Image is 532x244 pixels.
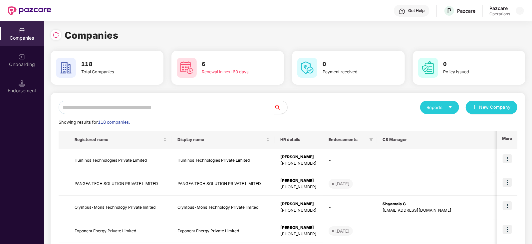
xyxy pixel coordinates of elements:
div: Reports [427,104,452,111]
img: New Pazcare Logo [8,6,51,15]
th: Registered name [69,131,172,149]
div: Total Companies [81,69,138,75]
div: [PERSON_NAME] [280,201,318,207]
h3: 0 [443,60,501,69]
div: Operations [489,11,510,17]
img: svg+xml;base64,PHN2ZyBpZD0iRHJvcGRvd24tMzJ4MzIiIHhtbG5zPSJodHRwOi8vd3d3LnczLm9yZy8yMDAwL3N2ZyIgd2... [517,8,523,13]
span: plus [472,105,477,110]
td: Olympus-Mons Technology Private limited [172,196,275,219]
div: Policy issued [443,69,501,75]
div: Shyamala C [383,201,517,207]
h3: 118 [81,60,138,69]
span: P [447,7,451,15]
td: - [323,149,377,172]
span: Display name [177,137,265,142]
img: svg+xml;base64,PHN2ZyBpZD0iQ29tcGFuaWVzIiB4bWxucz0iaHR0cDovL3d3dy53My5vcmcvMjAwMC9zdmciIHdpZHRoPS... [19,27,25,34]
div: [PHONE_NUMBER] [280,160,318,167]
div: Pazcare [489,5,510,11]
th: More [497,131,517,149]
span: filter [368,136,375,144]
td: Exponent Energy Private Limited [172,219,275,243]
span: Showing results for [59,120,130,125]
img: svg+xml;base64,PHN2ZyB3aWR0aD0iMjAiIGhlaWdodD0iMjAiIHZpZXdCb3g9IjAgMCAyMCAyMCIgZmlsbD0ibm9uZSIgeG... [19,54,25,60]
th: HR details [275,131,323,149]
td: Exponent Energy Private Limited [69,219,172,243]
img: svg+xml;base64,PHN2ZyB4bWxucz0iaHR0cDovL3d3dy53My5vcmcvMjAwMC9zdmciIHdpZHRoPSI2MCIgaGVpZ2h0PSI2MC... [177,58,197,78]
img: svg+xml;base64,PHN2ZyB4bWxucz0iaHR0cDovL3d3dy53My5vcmcvMjAwMC9zdmciIHdpZHRoPSI2MCIgaGVpZ2h0PSI2MC... [297,58,317,78]
img: svg+xml;base64,PHN2ZyB3aWR0aD0iMTQuNSIgaGVpZ2h0PSIxNC41IiB2aWV3Qm94PSIwIDAgMTYgMTYiIGZpbGw9Im5vbm... [19,80,25,87]
img: icon [503,225,512,234]
div: [PHONE_NUMBER] [280,231,318,237]
span: New Company [479,104,511,111]
div: [PERSON_NAME] [280,225,318,231]
img: svg+xml;base64,PHN2ZyB4bWxucz0iaHR0cDovL3d3dy53My5vcmcvMjAwMC9zdmciIHdpZHRoPSI2MCIgaGVpZ2h0PSI2MC... [418,58,438,78]
div: [DATE] [335,180,350,187]
h3: 6 [202,60,259,69]
td: PANGEA TECH SOLUTION PRIVATE LIMITED [69,172,172,196]
div: Payment received [323,69,380,75]
div: [PHONE_NUMBER] [280,184,318,190]
div: Renewal in next 60 days [202,69,259,75]
img: icon [503,154,512,163]
span: Registered name [75,137,162,142]
span: filter [369,138,373,142]
td: Huminos Technologies Private Limited [69,149,172,172]
img: icon [503,201,512,210]
img: icon [503,178,512,187]
td: - [323,196,377,219]
div: Get Help [408,8,424,13]
td: Huminos Technologies Private Limited [172,149,275,172]
h3: 0 [323,60,380,69]
h1: Companies [65,28,119,43]
div: Pazcare [457,8,475,14]
button: plusNew Company [466,101,517,114]
div: [DATE] [335,228,350,234]
span: CS Manager [383,137,512,142]
div: [EMAIL_ADDRESS][DOMAIN_NAME] [383,207,517,214]
button: search [274,101,288,114]
span: caret-down [448,105,452,109]
span: search [274,105,287,110]
span: 118 companies. [98,120,130,125]
div: [PERSON_NAME] [280,154,318,160]
div: [PHONE_NUMBER] [280,207,318,214]
div: [PERSON_NAME] [280,178,318,184]
img: svg+xml;base64,PHN2ZyBpZD0iUmVsb2FkLTMyeDMyIiB4bWxucz0iaHR0cDovL3d3dy53My5vcmcvMjAwMC9zdmciIHdpZH... [53,32,59,38]
img: svg+xml;base64,PHN2ZyB4bWxucz0iaHR0cDovL3d3dy53My5vcmcvMjAwMC9zdmciIHdpZHRoPSI2MCIgaGVpZ2h0PSI2MC... [56,58,76,78]
span: Endorsements [329,137,367,142]
td: Olympus-Mons Technology Private limited [69,196,172,219]
th: Display name [172,131,275,149]
td: PANGEA TECH SOLUTION PRIVATE LIMITED [172,172,275,196]
img: svg+xml;base64,PHN2ZyBpZD0iSGVscC0zMngzMiIgeG1sbnM9Imh0dHA6Ly93d3cudzMub3JnLzIwMDAvc3ZnIiB3aWR0aD... [399,8,405,15]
